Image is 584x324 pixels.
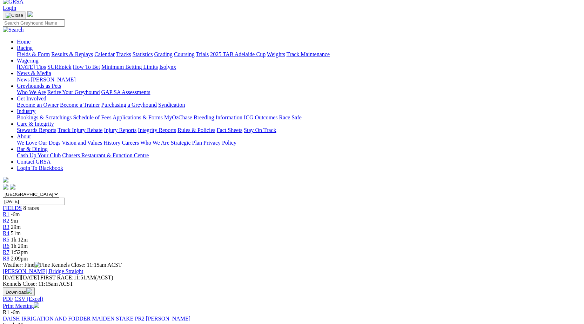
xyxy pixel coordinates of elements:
[17,152,581,159] div: Bar & Dining
[58,127,102,133] a: Track Injury Rebate
[217,127,242,133] a: Fact Sheets
[40,275,113,280] span: 11:51AM(ACST)
[279,114,301,120] a: Race Safe
[3,198,65,205] input: Select date
[11,230,21,236] span: 51m
[17,70,51,76] a: News & Media
[17,165,63,171] a: Login To Blackbook
[11,237,28,243] span: 1h 12m
[3,27,24,33] img: Search
[3,243,9,249] a: R6
[17,133,31,139] a: About
[113,114,163,120] a: Applications & Forms
[17,102,59,108] a: Become an Owner
[3,177,8,183] img: logo-grsa-white.png
[3,287,35,296] button: Download
[3,19,65,27] input: Search
[3,237,9,243] a: R5
[73,114,111,120] a: Schedule of Fees
[17,83,61,89] a: Greyhounds as Pets
[17,77,581,83] div: News & Media
[17,51,581,58] div: Racing
[6,13,23,18] img: Close
[267,51,285,57] a: Weights
[174,51,195,57] a: Coursing
[11,243,28,249] span: 1h 29m
[27,11,33,17] img: logo-grsa-white.png
[210,51,266,57] a: 2025 TAB Adelaide Cup
[11,224,21,230] span: 29m
[17,127,56,133] a: Stewards Reports
[17,114,72,120] a: Bookings & Scratchings
[10,184,15,190] img: twitter.svg
[17,45,33,51] a: Racing
[3,316,190,322] a: DAISH IRRIGATION AND FODDER MAIDEN STAKE PR2 [PERSON_NAME]
[31,77,75,82] a: [PERSON_NAME]
[101,89,150,95] a: GAP SA Assessments
[203,140,236,146] a: Privacy Policy
[3,184,8,190] img: facebook.svg
[60,102,100,108] a: Become a Trainer
[101,102,157,108] a: Purchasing a Greyhound
[11,249,28,255] span: 1:52pm
[11,309,20,315] span: -6m
[103,140,120,146] a: History
[51,51,93,57] a: Results & Replays
[17,77,29,82] a: News
[164,114,192,120] a: MyOzChase
[3,275,39,280] span: [DATE]
[17,95,46,101] a: Get Involved
[17,64,46,70] a: [DATE] Tips
[3,303,39,309] a: Print Meeting
[3,262,51,268] span: Weather: Fine
[3,218,9,224] span: R2
[3,211,9,217] span: R1
[11,211,20,217] span: -6m
[17,121,54,127] a: Care & Integrity
[17,140,60,146] a: We Love Our Dogs
[158,102,185,108] a: Syndication
[3,256,9,262] a: R8
[14,296,43,302] a: CSV (Excel)
[3,224,9,230] a: R3
[3,268,83,274] a: [PERSON_NAME] Bridge Straight
[101,64,158,70] a: Minimum Betting Limits
[47,89,100,95] a: Retire Your Greyhound
[3,249,9,255] a: R7
[140,140,169,146] a: Who We Are
[3,281,581,287] div: Kennels Close: 11:15am ACST
[11,256,28,262] span: 2:09pm
[17,89,581,95] div: Greyhounds as Pets
[244,127,276,133] a: Stay On Track
[62,140,102,146] a: Vision and Values
[34,262,50,268] img: Fine
[159,64,176,70] a: Isolynx
[17,152,61,158] a: Cash Up Your Club
[3,205,22,211] a: FIELDS
[17,58,39,64] a: Wagering
[40,275,73,280] span: FIRST RACE:
[3,230,9,236] a: R4
[11,218,18,224] span: 9m
[3,275,21,280] span: [DATE]
[177,127,215,133] a: Rules & Policies
[194,114,242,120] a: Breeding Information
[196,51,209,57] a: Trials
[138,127,176,133] a: Integrity Reports
[287,51,330,57] a: Track Maintenance
[94,51,115,57] a: Calendar
[62,152,149,158] a: Chasers Restaurant & Function Centre
[23,205,39,211] span: 8 races
[122,140,139,146] a: Careers
[17,114,581,121] div: Industry
[171,140,202,146] a: Strategic Plan
[17,140,581,146] div: About
[17,64,581,70] div: Wagering
[17,108,35,114] a: Industry
[17,51,50,57] a: Fields & Form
